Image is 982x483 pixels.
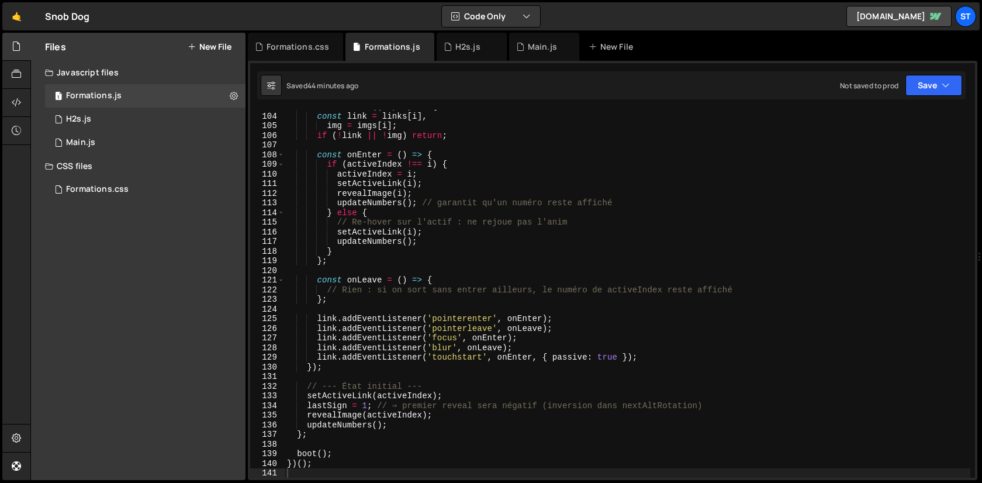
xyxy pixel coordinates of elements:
[250,363,285,372] div: 130
[250,353,285,363] div: 129
[250,247,285,257] div: 118
[905,75,962,96] button: Save
[250,121,285,131] div: 105
[267,41,329,53] div: Formations.css
[250,401,285,411] div: 134
[250,275,285,285] div: 121
[250,112,285,122] div: 104
[846,6,952,27] a: [DOMAIN_NAME]
[31,61,245,84] div: Javascript files
[955,6,976,27] a: St
[66,114,91,125] div: H2s.js
[45,131,245,154] div: 16673/45489.js
[45,84,245,108] div: 16673/45493.js
[250,150,285,160] div: 108
[55,92,62,102] span: 1
[250,256,285,266] div: 119
[250,218,285,227] div: 115
[365,41,420,53] div: Formations.js
[250,449,285,459] div: 139
[250,237,285,247] div: 117
[250,160,285,170] div: 109
[66,91,122,101] div: Formations.js
[45,178,245,201] div: 16673/45495.css
[250,314,285,324] div: 125
[250,305,285,315] div: 124
[250,140,285,150] div: 107
[250,189,285,199] div: 112
[250,285,285,295] div: 122
[45,9,89,23] div: Snob Dog
[250,372,285,382] div: 131
[66,137,95,148] div: Main.js
[45,108,245,131] div: 16673/45490.js
[250,468,285,478] div: 141
[31,154,245,178] div: CSS files
[455,41,480,53] div: H2s.js
[250,324,285,334] div: 126
[250,410,285,420] div: 135
[45,40,66,53] h2: Files
[250,266,285,276] div: 120
[250,170,285,180] div: 110
[2,2,31,30] a: 🤙
[250,198,285,208] div: 113
[250,440,285,450] div: 138
[250,295,285,305] div: 123
[250,131,285,141] div: 106
[589,41,638,53] div: New File
[250,208,285,218] div: 114
[442,6,540,27] button: Code Only
[250,459,285,469] div: 140
[66,184,129,195] div: Formations.css
[250,333,285,343] div: 127
[188,42,231,51] button: New File
[307,81,358,91] div: 44 minutes ago
[840,81,898,91] div: Not saved to prod
[250,430,285,440] div: 137
[250,382,285,392] div: 132
[528,41,557,53] div: Main.js
[250,343,285,353] div: 128
[286,81,358,91] div: Saved
[250,179,285,189] div: 111
[250,391,285,401] div: 133
[250,420,285,430] div: 136
[250,227,285,237] div: 116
